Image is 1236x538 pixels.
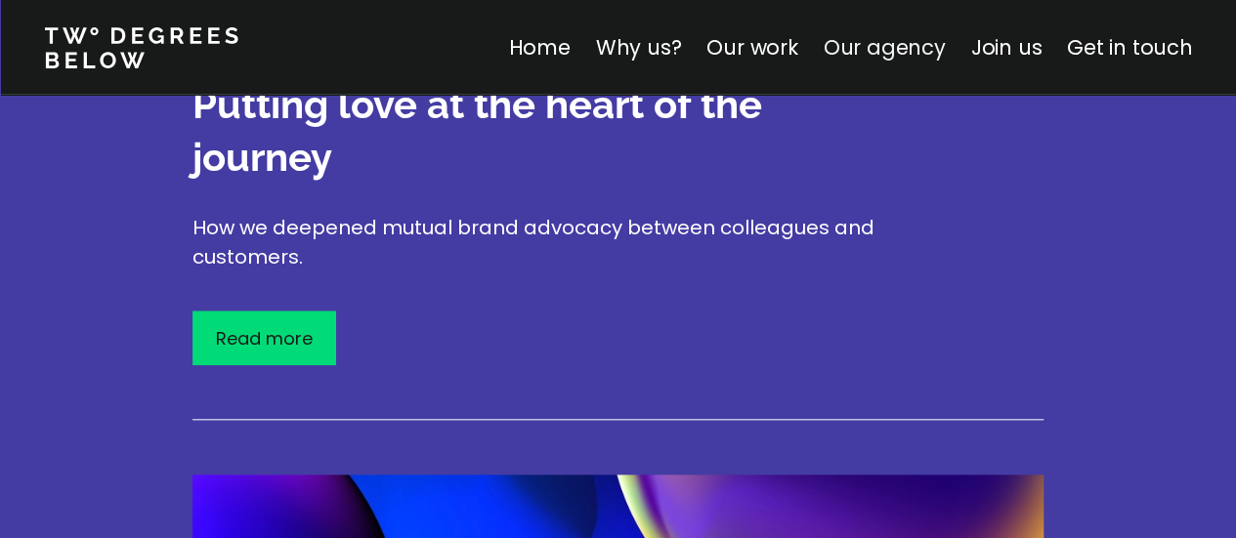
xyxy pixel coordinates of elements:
a: Home [508,33,570,62]
a: Our agency [823,33,945,62]
p: How we deepened mutual brand advocacy between colleagues and customers. [192,213,876,271]
a: Join us [970,33,1042,62]
a: Our work [706,33,797,62]
p: Read more [216,325,313,352]
a: Get in touch [1067,33,1192,62]
a: Why us? [595,33,681,62]
h3: Putting love at the heart of the journey [192,78,876,184]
